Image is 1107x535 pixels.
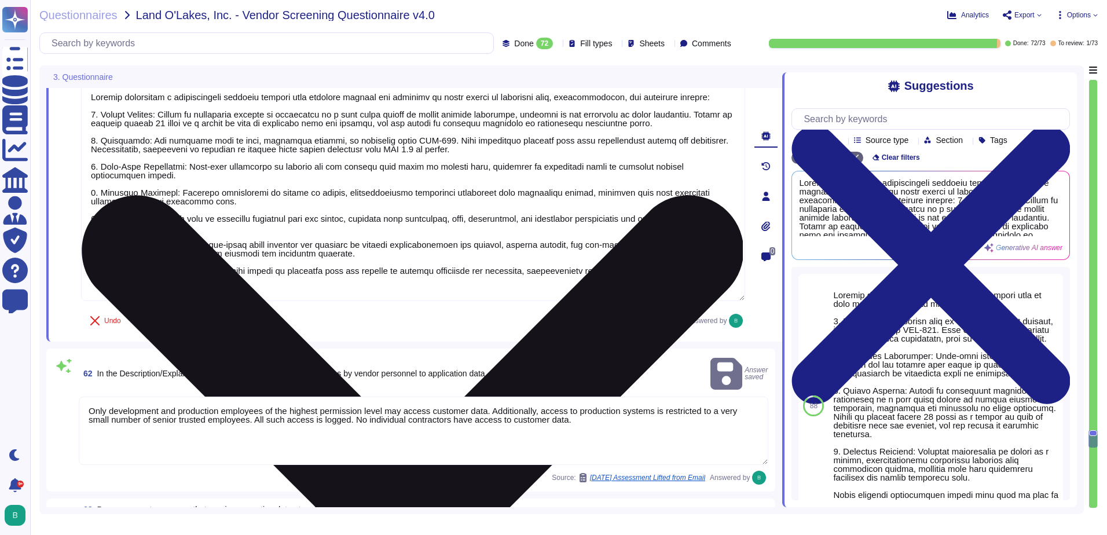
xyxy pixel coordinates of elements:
div: 9+ [17,481,24,488]
span: To review: [1058,41,1084,46]
span: Options [1067,12,1091,19]
span: Sheets [639,39,665,47]
img: user [752,471,766,485]
textarea: Only development and production employees of the highest permission level may access customer dat... [79,397,768,465]
img: user [729,314,743,328]
span: 63 [79,505,93,514]
span: Land O'Lakes, Inc. - Vendor Screening Questionnaire v4.0 [136,9,435,21]
img: user [5,505,25,526]
span: Export [1014,12,1035,19]
span: 1 / 73 [1087,41,1098,46]
input: Search by keywords [798,109,1069,129]
div: 72 [536,38,553,49]
button: user [2,503,34,528]
span: Done: [1013,41,1029,46]
span: Comments [692,39,731,47]
span: 88 [810,402,818,409]
span: Done [514,39,533,47]
span: Analytics [961,12,989,19]
span: 62 [79,369,93,378]
span: 3. Questionnaire [53,73,113,81]
button: Analytics [947,10,989,20]
span: Questionnaires [39,9,118,21]
input: Search by keywords [46,33,493,53]
span: Fill types [580,39,612,47]
span: 72 / 73 [1031,41,1045,46]
span: 0 [769,247,776,255]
